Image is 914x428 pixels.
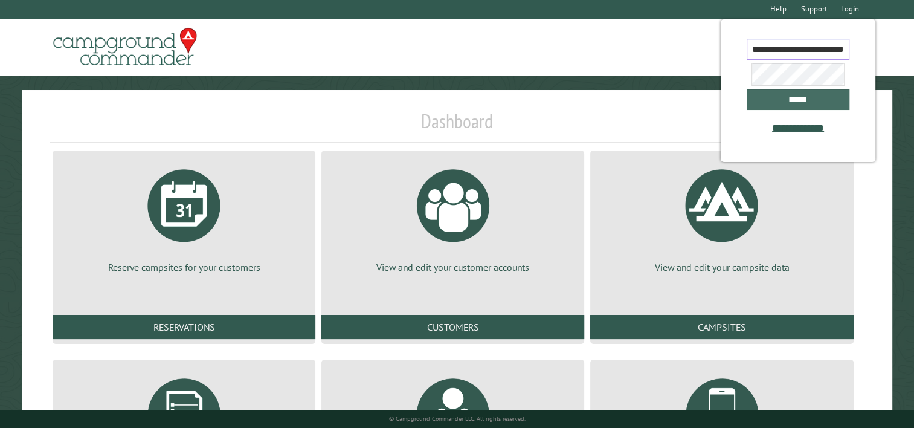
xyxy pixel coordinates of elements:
p: View and edit your campsite data [605,261,838,274]
img: Campground Commander [50,24,201,71]
a: Campsites [590,315,853,339]
a: View and edit your campsite data [605,160,838,274]
small: © Campground Commander LLC. All rights reserved. [389,415,526,423]
h1: Dashboard [50,109,864,143]
a: Reserve campsites for your customers [67,160,301,274]
p: View and edit your customer accounts [336,261,570,274]
p: Reserve campsites for your customers [67,261,301,274]
a: Reservations [53,315,315,339]
a: View and edit your customer accounts [336,160,570,274]
a: Customers [321,315,584,339]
